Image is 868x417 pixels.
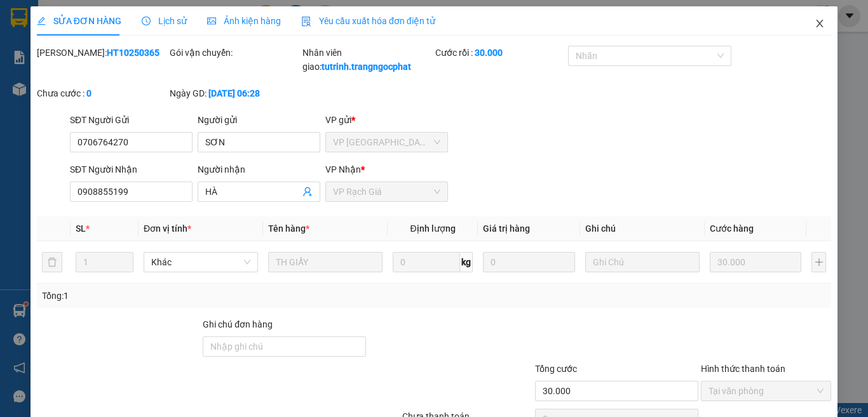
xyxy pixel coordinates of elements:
span: Cước hàng [710,223,754,234]
input: Ghi chú đơn hàng [203,336,366,357]
b: 0 [86,88,92,98]
span: Ảnh kiện hàng [207,16,281,26]
div: Gói vận chuyển: [170,46,300,60]
div: [PERSON_NAME]: [37,46,167,60]
div: VP gửi [325,113,448,127]
div: SĐT Người Nhận [70,162,193,176]
input: 0 [710,252,801,272]
div: Ngày GD: [170,86,300,100]
span: picture [207,17,216,25]
span: user-add [302,187,313,197]
span: close [815,18,825,29]
div: SĐT Người Gửi [70,113,193,127]
div: Nhân viên giao: [302,46,433,74]
span: Lịch sử [142,16,187,26]
label: Hình thức thanh toán [701,364,785,374]
button: delete [42,252,62,272]
span: Tổng cước [535,364,577,374]
span: SL [76,223,86,234]
button: Close [802,6,837,42]
label: Ghi chú đơn hàng [203,319,273,329]
img: icon [301,17,311,27]
div: Chưa cước : [37,86,167,100]
span: Khác [151,253,250,272]
span: Đơn vị tính [144,223,191,234]
div: Tổng: 1 [42,289,336,303]
div: Cước rồi : [435,46,566,60]
span: Yêu cầu xuất hóa đơn điện tử [301,16,435,26]
span: Giá trị hàng [483,223,530,234]
button: plus [811,252,826,272]
b: tutrinh.trangngocphat [322,62,411,72]
span: clock-circle [142,17,151,25]
b: 30.000 [475,48,503,58]
b: [DATE] 06:28 [208,88,260,98]
input: VD: Bàn, Ghế [268,252,383,272]
th: Ghi chú [580,216,705,241]
input: Ghi Chú [585,252,700,272]
span: VP Hà Tiên [333,133,440,152]
b: HT10250365 [107,48,159,58]
span: VP Rạch Giá [333,182,440,201]
span: Tên hàng [268,223,309,234]
span: VP Nhận [325,164,361,175]
div: Người gửi [198,113,320,127]
span: Định lượng [410,223,455,234]
span: edit [37,17,46,25]
span: SỬA ĐƠN HÀNG [37,16,121,26]
span: kg [460,252,473,272]
input: 0 [483,252,574,272]
span: Tại văn phòng [709,381,824,400]
div: Người nhận [198,162,320,176]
